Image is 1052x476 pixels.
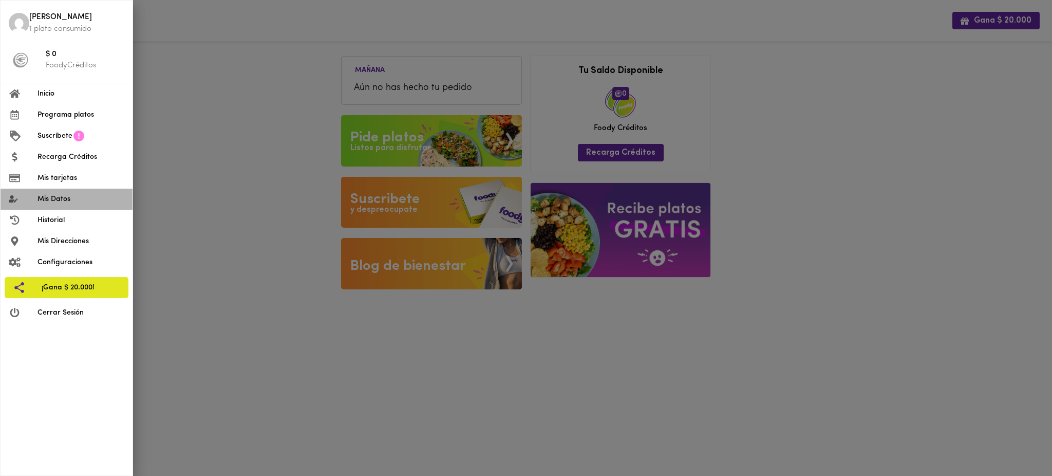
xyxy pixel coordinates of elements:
[37,194,124,205] span: Mis Datos
[29,24,124,34] p: 1 plato consumido
[46,49,124,61] span: $ 0
[37,88,124,99] span: Inicio
[992,416,1042,466] iframe: Messagebird Livechat Widget
[29,12,124,24] span: [PERSON_NAME]
[42,282,120,293] span: ¡Gana $ 20.000!
[13,52,28,68] img: foody-creditos-black.png
[37,173,124,184] span: Mis tarjetas
[37,152,124,162] span: Recarga Créditos
[46,60,124,71] p: FoodyCréditos
[37,109,124,120] span: Programa platos
[37,236,124,247] span: Mis Direcciones
[37,307,124,318] span: Cerrar Sesión
[37,257,124,268] span: Configuraciones
[37,131,72,141] span: Suscríbete
[37,215,124,226] span: Historial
